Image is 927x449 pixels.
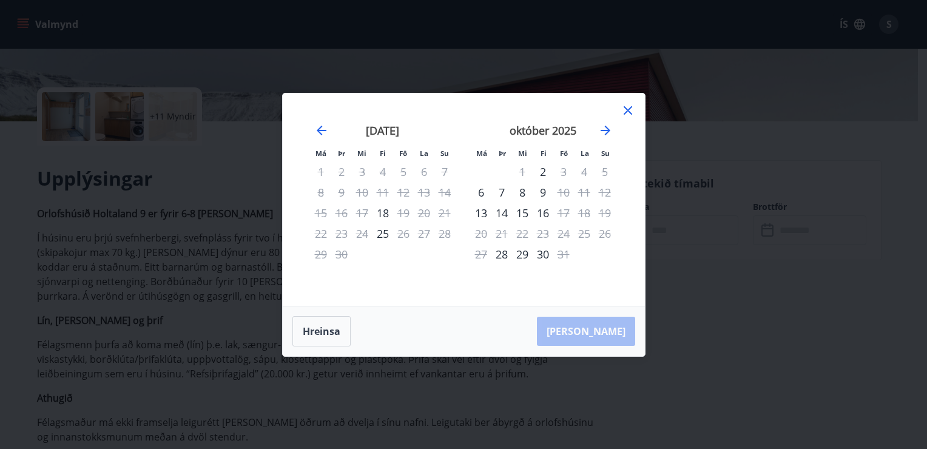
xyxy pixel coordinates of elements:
[598,123,613,138] div: Move forward to switch to the next month.
[393,203,414,223] div: Aðeins útritun í boði
[512,244,533,265] td: Choose miðvikudagur, 29. október 2025 as your check-in date. It’s available.
[366,123,399,138] strong: [DATE]
[440,149,449,158] small: Su
[553,161,574,182] div: Aðeins útritun í boði
[471,223,491,244] td: Not available. mánudagur, 20. október 2025
[574,161,595,182] td: Not available. laugardagur, 4. október 2025
[533,161,553,182] div: Aðeins innritun í boði
[491,203,512,223] div: 14
[553,182,574,203] div: Aðeins útritun í boði
[512,182,533,203] td: Choose miðvikudagur, 8. október 2025 as your check-in date. It’s available.
[595,161,615,182] td: Not available. sunnudagur, 5. október 2025
[512,223,533,244] td: Not available. miðvikudagur, 22. október 2025
[331,161,352,182] td: Not available. þriðjudagur, 2. september 2025
[357,149,366,158] small: Mi
[553,223,574,244] td: Not available. föstudagur, 24. október 2025
[311,161,331,182] td: Not available. mánudagur, 1. september 2025
[491,182,512,203] div: 7
[595,203,615,223] td: Not available. sunnudagur, 19. október 2025
[434,223,455,244] td: Not available. sunnudagur, 28. september 2025
[297,108,630,291] div: Calendar
[311,203,331,223] td: Not available. mánudagur, 15. september 2025
[352,223,372,244] td: Not available. miðvikudagur, 24. september 2025
[420,149,428,158] small: La
[414,203,434,223] td: Not available. laugardagur, 20. september 2025
[352,161,372,182] td: Not available. miðvikudagur, 3. september 2025
[533,223,553,244] td: Not available. fimmtudagur, 23. október 2025
[311,223,331,244] td: Not available. mánudagur, 22. september 2025
[491,203,512,223] td: Choose þriðjudagur, 14. október 2025 as your check-in date. It’s available.
[601,149,610,158] small: Su
[372,203,393,223] div: Aðeins innritun í boði
[331,182,352,203] td: Not available. þriðjudagur, 9. september 2025
[595,182,615,203] td: Not available. sunnudagur, 12. október 2025
[512,203,533,223] td: Choose miðvikudagur, 15. október 2025 as your check-in date. It’s available.
[476,149,487,158] small: Má
[331,203,352,223] td: Not available. þriðjudagur, 16. september 2025
[510,123,576,138] strong: október 2025
[471,182,491,203] td: Choose mánudagur, 6. október 2025 as your check-in date. It’s available.
[393,223,414,244] div: Aðeins útritun í boði
[414,161,434,182] td: Not available. laugardagur, 6. september 2025
[560,149,568,158] small: Fö
[372,182,393,203] td: Not available. fimmtudagur, 11. september 2025
[533,161,553,182] td: Choose fimmtudagur, 2. október 2025 as your check-in date. It’s available.
[491,223,512,244] td: Not available. þriðjudagur, 21. október 2025
[372,223,393,244] div: Aðeins innritun í boði
[574,203,595,223] td: Not available. laugardagur, 18. október 2025
[533,203,553,223] td: Choose fimmtudagur, 16. október 2025 as your check-in date. It’s available.
[533,182,553,203] div: 9
[292,316,351,346] button: Hreinsa
[541,149,547,158] small: Fi
[518,149,527,158] small: Mi
[393,161,414,182] td: Not available. föstudagur, 5. september 2025
[331,223,352,244] td: Not available. þriðjudagur, 23. september 2025
[574,182,595,203] td: Not available. laugardagur, 11. október 2025
[553,161,574,182] td: Not available. föstudagur, 3. október 2025
[491,244,512,265] div: Aðeins innritun í boði
[512,203,533,223] div: 15
[533,203,553,223] div: 16
[553,244,574,265] td: Not available. föstudagur, 31. október 2025
[311,182,331,203] td: Not available. mánudagur, 8. september 2025
[471,244,491,265] td: Not available. mánudagur, 27. október 2025
[331,244,352,265] td: Not available. þriðjudagur, 30. september 2025
[553,182,574,203] td: Not available. föstudagur, 10. október 2025
[393,182,414,203] td: Not available. föstudagur, 12. september 2025
[338,149,345,158] small: Þr
[380,149,386,158] small: Fi
[434,203,455,223] td: Not available. sunnudagur, 21. september 2025
[372,223,393,244] td: Choose fimmtudagur, 25. september 2025 as your check-in date. It’s available.
[372,203,393,223] td: Choose fimmtudagur, 18. september 2025 as your check-in date. It’s available.
[315,149,326,158] small: Má
[553,203,574,223] div: Aðeins útritun í boði
[414,182,434,203] td: Not available. laugardagur, 13. september 2025
[393,223,414,244] td: Not available. föstudagur, 26. september 2025
[352,182,372,203] td: Not available. miðvikudagur, 10. september 2025
[414,223,434,244] td: Not available. laugardagur, 27. september 2025
[314,123,329,138] div: Move backward to switch to the previous month.
[512,182,533,203] div: 8
[595,223,615,244] td: Not available. sunnudagur, 26. október 2025
[499,149,506,158] small: Þr
[393,203,414,223] td: Not available. föstudagur, 19. september 2025
[533,244,553,265] td: Choose fimmtudagur, 30. október 2025 as your check-in date. It’s available.
[471,203,491,223] td: Choose mánudagur, 13. október 2025 as your check-in date. It’s available.
[512,244,533,265] div: 29
[434,161,455,182] td: Not available. sunnudagur, 7. september 2025
[553,203,574,223] td: Not available. föstudagur, 17. október 2025
[574,223,595,244] td: Not available. laugardagur, 25. október 2025
[533,182,553,203] td: Choose fimmtudagur, 9. október 2025 as your check-in date. It’s available.
[434,182,455,203] td: Not available. sunnudagur, 14. september 2025
[372,161,393,182] td: Not available. fimmtudagur, 4. september 2025
[491,244,512,265] td: Choose þriðjudagur, 28. október 2025 as your check-in date. It’s available.
[311,244,331,265] td: Not available. mánudagur, 29. september 2025
[533,244,553,265] div: 30
[491,182,512,203] td: Choose þriðjudagur, 7. október 2025 as your check-in date. It’s available.
[581,149,589,158] small: La
[471,182,491,203] div: Aðeins innritun í boði
[553,244,574,265] div: Aðeins útritun í boði
[512,161,533,182] td: Not available. miðvikudagur, 1. október 2025
[399,149,407,158] small: Fö
[352,203,372,223] td: Not available. miðvikudagur, 17. september 2025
